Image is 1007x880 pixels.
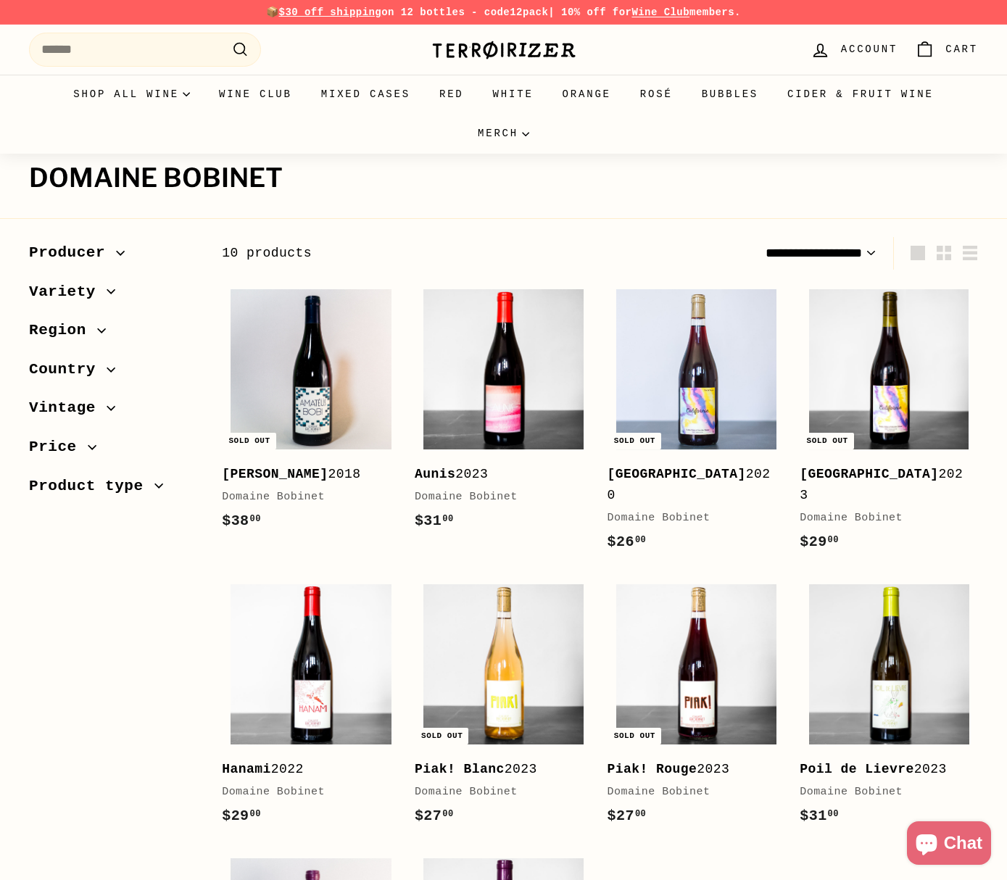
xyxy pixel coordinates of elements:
div: Domaine Bobinet [608,784,771,801]
div: Sold out [415,728,468,744]
div: 2023 [415,464,579,485]
b: [PERSON_NAME] [222,467,328,481]
span: Vintage [29,396,107,420]
a: Sold out Piak! Blanc2023Domaine Bobinet [415,576,593,842]
a: Red [425,75,478,114]
p: 📦 on 12 bottles - code | 10% off for members. [29,4,978,20]
sup: 00 [635,809,646,819]
inbox-online-store-chat: Shopify online store chat [903,821,995,868]
b: Piak! Blanc [415,762,505,776]
strong: 12pack [510,7,548,18]
div: Sold out [800,433,853,449]
button: Vintage [29,392,199,431]
div: Sold out [608,728,661,744]
span: Country [29,357,107,382]
span: $29 [222,808,261,824]
div: Domaine Bobinet [608,510,771,527]
a: Aunis2023Domaine Bobinet [415,281,593,547]
div: Domaine Bobinet [415,784,579,801]
a: Cart [906,28,987,71]
summary: Merch [463,114,544,153]
h1: Domaine Bobinet [29,164,978,193]
b: Aunis [415,467,455,481]
button: Product type [29,470,199,510]
sup: 00 [635,535,646,545]
div: Sold out [608,433,661,449]
a: Sold out Piak! Rouge2023Domaine Bobinet [608,576,786,842]
a: Rosé [626,75,687,114]
button: Producer [29,237,199,276]
summary: Shop all wine [59,75,204,114]
span: $27 [415,808,454,824]
div: Domaine Bobinet [415,489,579,506]
div: 2023 [800,464,964,506]
a: Account [802,28,906,71]
b: [GEOGRAPHIC_DATA] [608,467,746,481]
b: Hanami [222,762,271,776]
a: Poil de Lievre2023Domaine Bobinet [800,576,978,842]
a: Wine Club [631,7,689,18]
a: Hanami2022Domaine Bobinet [222,576,400,842]
span: $38 [222,512,261,529]
a: Cider & Fruit Wine [773,75,948,114]
b: [GEOGRAPHIC_DATA] [800,467,938,481]
div: Domaine Bobinet [800,510,964,527]
sup: 00 [250,809,261,819]
div: Domaine Bobinet [800,784,964,801]
span: $31 [415,512,454,529]
b: Piak! Rouge [608,762,697,776]
b: Poil de Lievre [800,762,914,776]
span: $30 off shipping [279,7,382,18]
div: 10 products [222,243,600,264]
span: Product type [29,474,154,499]
div: 2023 [608,759,771,780]
span: $26 [608,534,647,550]
div: 2020 [608,464,771,506]
div: 2018 [222,464,386,485]
span: $27 [608,808,647,824]
span: $31 [800,808,839,824]
span: Cart [945,41,978,57]
sup: 00 [828,535,839,545]
div: Domaine Bobinet [222,784,386,801]
button: Region [29,315,199,354]
span: Producer [29,241,116,265]
a: Sold out [PERSON_NAME]2018Domaine Bobinet [222,281,400,547]
div: 2023 [415,759,579,780]
span: Variety [29,280,107,304]
span: $29 [800,534,839,550]
div: 2023 [800,759,964,780]
button: Price [29,431,199,470]
button: Country [29,354,199,393]
button: Variety [29,276,199,315]
a: Mixed Cases [307,75,425,114]
sup: 00 [828,809,839,819]
div: Sold out [223,433,275,449]
a: Bubbles [687,75,773,114]
a: White [478,75,548,114]
span: Region [29,318,97,343]
a: Wine Club [204,75,307,114]
a: Sold out [GEOGRAPHIC_DATA]2023Domaine Bobinet [800,281,978,568]
div: 2022 [222,759,386,780]
div: Domaine Bobinet [222,489,386,506]
sup: 00 [442,514,453,524]
span: Price [29,435,88,460]
span: Account [841,41,898,57]
a: Orange [548,75,626,114]
sup: 00 [442,809,453,819]
a: Sold out [GEOGRAPHIC_DATA]2020Domaine Bobinet [608,281,786,568]
sup: 00 [250,514,261,524]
